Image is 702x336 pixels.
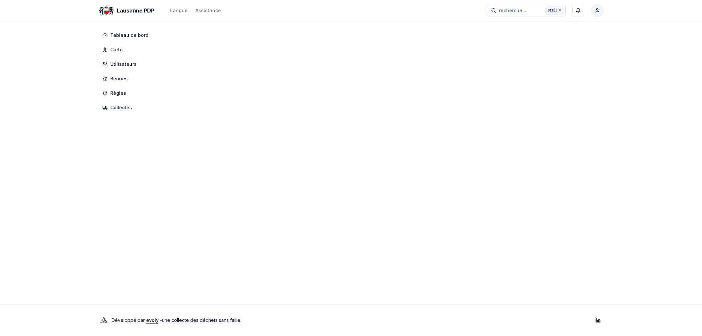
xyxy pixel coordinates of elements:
[98,44,155,56] a: Carte
[195,7,221,14] a: Assistance
[110,46,123,53] span: Carte
[98,7,157,14] a: Lausanne PDP
[110,75,128,82] span: Bennes
[110,104,132,111] span: Collectes
[98,315,109,325] img: Evoly Logo
[487,5,566,16] button: recherche ...Ctrl+K
[98,73,155,85] a: Bennes
[98,3,114,18] img: Lausanne PDP Logo
[98,87,155,99] a: Règles
[117,7,154,14] span: Lausanne PDP
[499,7,528,14] span: recherche ...
[110,32,148,39] span: Tableau de bord
[170,7,188,14] button: Langue
[110,61,137,67] span: Utilisateurs
[98,58,155,70] a: Utilisateurs
[110,90,126,96] span: Règles
[146,317,159,323] a: evoly
[98,29,155,41] a: Tableau de bord
[98,102,155,114] a: Collectes
[112,316,241,325] p: Développé par - une collecte des déchets sans faille .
